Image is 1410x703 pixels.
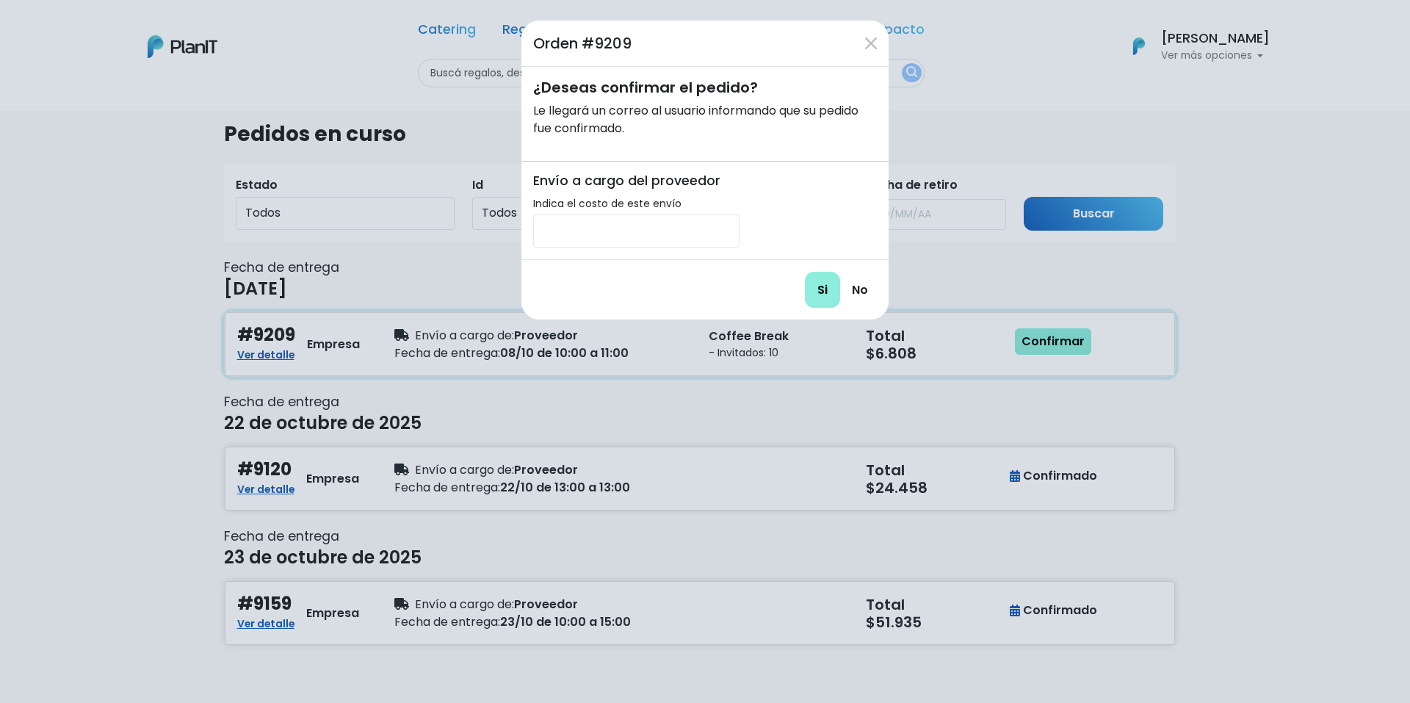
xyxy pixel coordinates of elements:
[805,272,840,308] input: Si
[533,79,877,96] h5: ¿Deseas confirmar el pedido?
[859,32,883,55] button: Close
[533,32,632,54] h5: Orden #9209
[533,196,681,212] label: Indica el costo de este envío
[76,14,211,43] div: ¿Necesitás ayuda?
[533,102,877,137] p: Le llegará un correo al usuario informando que su pedido fue confirmado.
[533,173,740,189] h6: Envío a cargo del proveedor
[843,273,877,307] a: No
